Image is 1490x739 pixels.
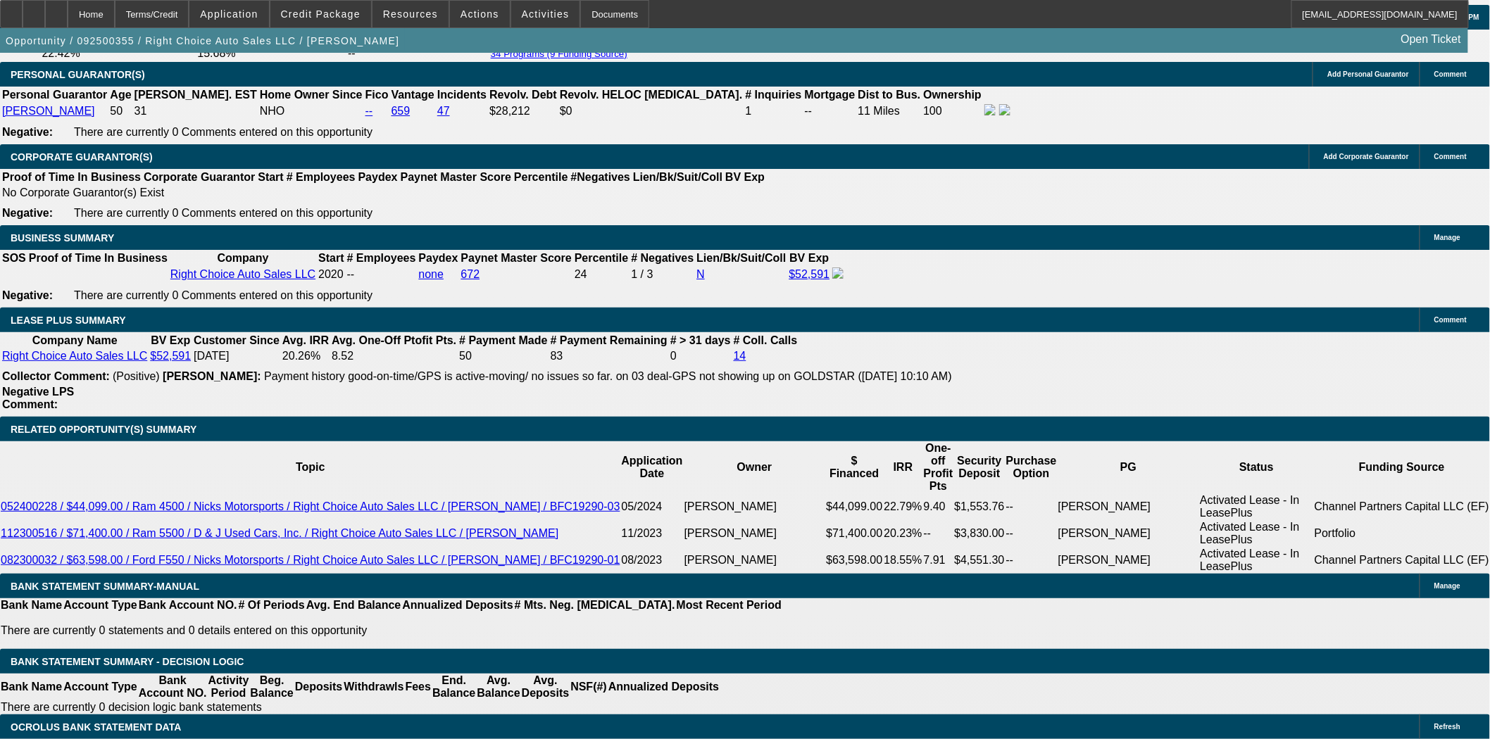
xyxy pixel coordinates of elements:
[832,267,844,279] img: facebook-icon.png
[419,268,444,280] a: none
[264,370,952,382] span: Payment history good-on-time/GPS is active-moving/ no issues so far. on 03 deal-GPS not showing u...
[347,268,355,280] span: --
[282,349,330,363] td: 20.26%
[571,171,631,183] b: #Negatives
[11,721,181,733] span: OCROLUS BANK STATEMENT DATA
[11,581,199,592] span: BANK STATEMENT SUMMARY-MANUAL
[151,334,190,346] b: BV Exp
[194,334,280,346] b: Customer Since
[6,35,399,46] span: Opportunity / 092500355 / Right Choice Auto Sales LLC / [PERSON_NAME]
[358,171,398,183] b: Paydex
[208,674,250,700] th: Activity Period
[200,8,258,20] span: Application
[631,268,694,281] div: 1 / 3
[138,674,208,700] th: Bank Account NO.
[804,103,856,119] td: --
[489,89,557,101] b: Revolv. Debt
[744,103,802,119] td: 1
[1314,520,1490,547] td: Portfolio
[551,334,668,346] b: # Payment Remaining
[696,268,705,280] a: N
[550,349,668,363] td: 83
[419,252,458,264] b: Paydex
[2,126,53,138] b: Negative:
[1314,441,1490,493] th: Funding Source
[461,268,480,280] a: 672
[258,171,283,183] b: Start
[999,104,1010,115] img: linkedin-icon.png
[1058,520,1200,547] td: [PERSON_NAME]
[372,1,449,27] button: Resources
[487,48,632,60] button: 34 Programs (9 Funding Source)
[401,171,511,183] b: Paynet Master Score
[1006,520,1058,547] td: --
[405,674,432,700] th: Fees
[365,105,373,117] a: --
[570,674,608,700] th: NSF(#)
[461,8,499,20] span: Actions
[459,334,547,346] b: # Payment Made
[1,170,142,184] th: Proof of Time In Business
[287,171,356,183] b: # Employees
[489,103,558,119] td: $28,212
[109,103,132,119] td: 50
[514,598,676,612] th: # Mts. Neg. [MEDICAL_DATA].
[684,493,826,520] td: [PERSON_NAME]
[432,674,476,700] th: End. Balance
[218,252,269,264] b: Company
[1,186,771,200] td: No Corporate Guarantor(s) Exist
[170,268,315,280] a: Right Choice Auto Sales LLC
[476,674,520,700] th: Avg. Balance
[437,89,487,101] b: Incidents
[238,598,306,612] th: # Of Periods
[63,598,138,612] th: Account Type
[437,105,450,117] a: 47
[113,370,160,382] span: (Positive)
[825,441,883,493] th: $ Financed
[1434,316,1467,324] span: Comment
[392,89,434,101] b: Vantage
[670,349,732,363] td: 0
[2,289,53,301] b: Negative:
[676,598,782,612] th: Most Recent Period
[2,89,107,101] b: Personal Guarantor
[923,547,954,574] td: 7.91
[1199,493,1314,520] td: Activated Lease - In LeasePlus
[401,598,513,612] th: Annualized Deposits
[450,1,510,27] button: Actions
[883,493,922,520] td: 22.79%
[1324,153,1409,160] span: Add Corporate Guarantor
[575,268,628,281] div: 24
[249,674,294,700] th: Beg. Balance
[2,386,74,410] b: Negative LPS Comment:
[984,104,996,115] img: facebook-icon.png
[1434,70,1467,78] span: Comment
[1,527,558,539] a: 112300516 / $71,400.00 / Ram 5500 / D & J Used Cars, Inc. / Right Choice Auto Sales LLC / [PERSON...
[11,656,244,667] span: Bank Statement Summary - Decision Logic
[1058,493,1200,520] td: [PERSON_NAME]
[1058,441,1200,493] th: PG
[1327,70,1409,78] span: Add Personal Guarantor
[1434,153,1467,160] span: Comment
[521,674,570,700] th: Avg. Deposits
[11,424,196,435] span: RELATED OPPORTUNITY(S) SUMMARY
[953,441,1005,493] th: Security Deposit
[734,350,746,362] a: 14
[953,547,1005,574] td: $4,551.30
[953,493,1005,520] td: $1,553.76
[734,334,798,346] b: # Coll. Calls
[189,1,268,27] button: Application
[11,232,114,244] span: BUSINESS SUMMARY
[522,8,570,20] span: Activities
[1,554,620,566] a: 082300032 / $63,598.00 / Ford F550 / Nicks Motorsports / Right Choice Auto Sales LLC / [PERSON_NA...
[684,547,826,574] td: [PERSON_NAME]
[621,493,684,520] td: 05/2024
[138,598,238,612] th: Bank Account NO.
[383,8,438,20] span: Resources
[745,89,801,101] b: # Inquiries
[621,520,684,547] td: 11/2023
[1199,547,1314,574] td: Activated Lease - In LeasePlus
[559,103,744,119] td: $0
[2,207,53,219] b: Negative:
[1314,547,1490,574] td: Channel Partners Capital LLC (EF)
